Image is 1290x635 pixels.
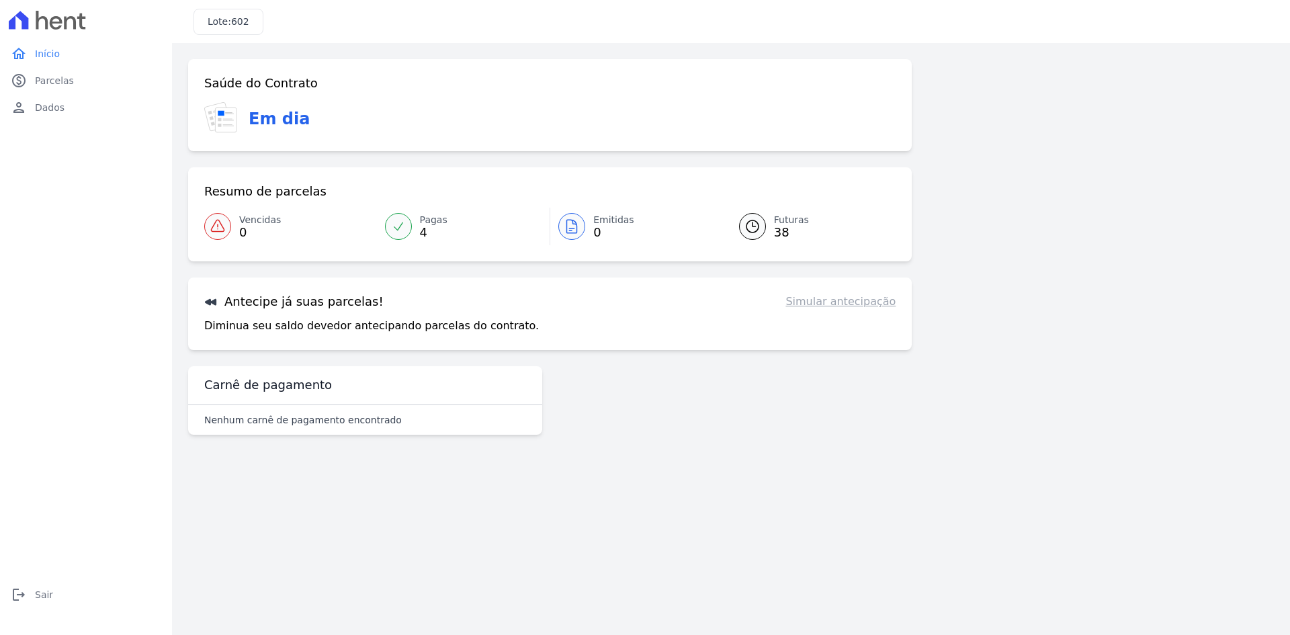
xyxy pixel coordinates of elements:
[239,227,281,238] span: 0
[5,67,167,94] a: paidParcelas
[11,99,27,116] i: person
[35,74,74,87] span: Parcelas
[35,101,64,114] span: Dados
[204,413,402,427] p: Nenhum carnê de pagamento encontrado
[35,588,53,601] span: Sair
[11,73,27,89] i: paid
[785,294,896,310] a: Simular antecipação
[774,227,809,238] span: 38
[204,75,318,91] h3: Saúde do Contrato
[550,208,723,245] a: Emitidas 0
[249,107,310,131] h3: Em dia
[204,208,377,245] a: Vencidas 0
[593,213,634,227] span: Emitidas
[774,213,809,227] span: Futuras
[204,318,539,334] p: Diminua seu saldo devedor antecipando parcelas do contrato.
[420,227,447,238] span: 4
[420,213,447,227] span: Pagas
[593,227,634,238] span: 0
[5,581,167,608] a: logoutSair
[11,587,27,603] i: logout
[723,208,896,245] a: Futuras 38
[377,208,550,245] a: Pagas 4
[204,183,327,200] h3: Resumo de parcelas
[231,16,249,27] span: 602
[208,15,249,29] h3: Lote:
[5,40,167,67] a: homeInício
[204,377,332,393] h3: Carnê de pagamento
[5,94,167,121] a: personDados
[239,213,281,227] span: Vencidas
[35,47,60,60] span: Início
[11,46,27,62] i: home
[204,294,384,310] h3: Antecipe já suas parcelas!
